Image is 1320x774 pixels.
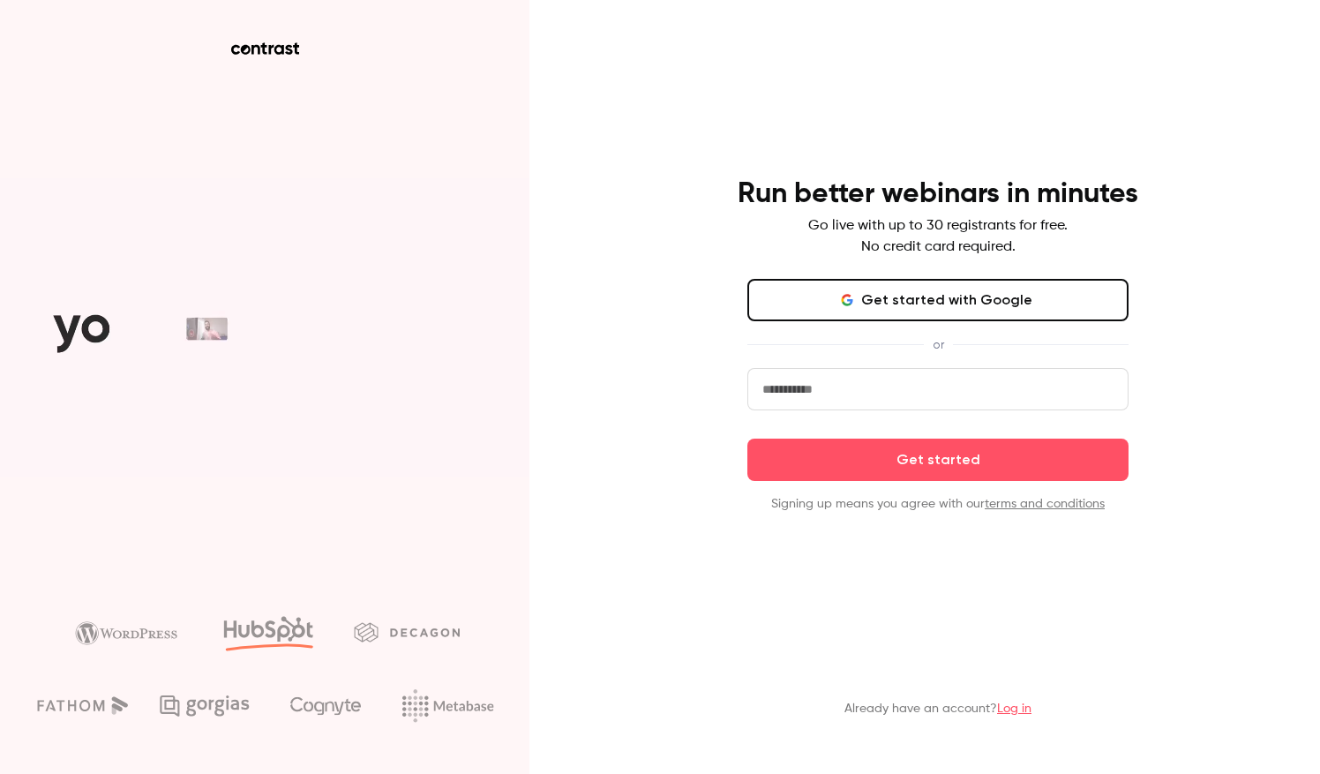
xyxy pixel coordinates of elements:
img: decagon [354,622,460,642]
p: Signing up means you agree with our [747,495,1129,513]
p: Go live with up to 30 registrants for free. No credit card required. [808,215,1068,258]
button: Get started with Google [747,279,1129,321]
button: Get started [747,439,1129,481]
span: or [924,335,953,354]
a: Log in [997,703,1031,715]
h4: Run better webinars in minutes [738,177,1138,212]
p: Already have an account? [844,700,1031,718]
a: terms and conditions [985,498,1105,510]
